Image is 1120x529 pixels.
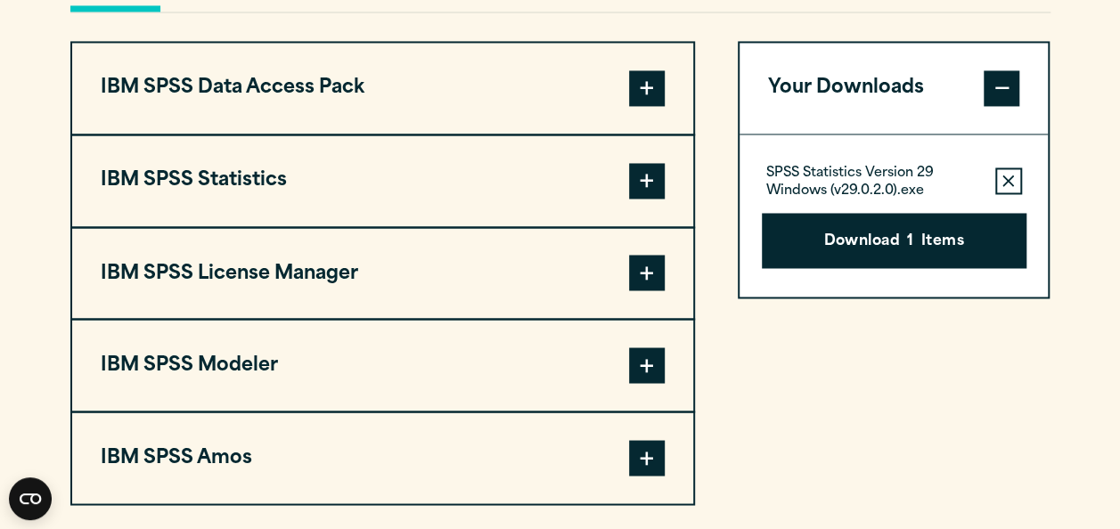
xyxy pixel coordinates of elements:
[766,165,981,200] p: SPSS Statistics Version 29 Windows (v29.0.2.0).exe
[740,134,1049,297] div: Your Downloads
[72,320,693,411] button: IBM SPSS Modeler
[740,43,1049,134] button: Your Downloads
[72,228,693,319] button: IBM SPSS License Manager
[9,477,52,520] button: Open CMP widget
[72,412,693,503] button: IBM SPSS Amos
[762,213,1026,268] button: Download1Items
[907,231,913,254] span: 1
[72,43,693,134] button: IBM SPSS Data Access Pack
[72,135,693,226] button: IBM SPSS Statistics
